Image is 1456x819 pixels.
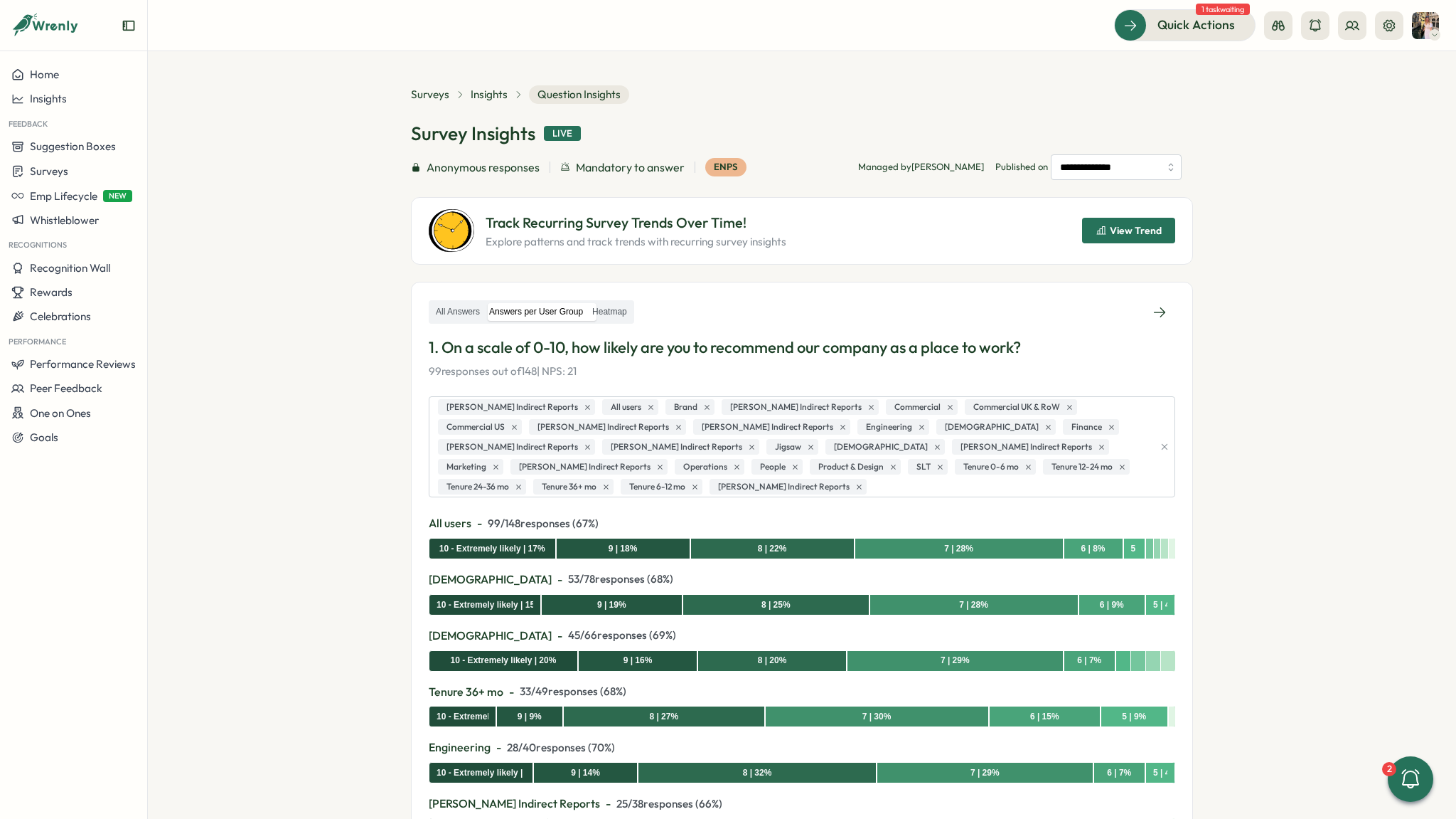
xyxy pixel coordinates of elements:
span: All users [429,514,471,532]
button: Expand sidebar [122,19,136,33]
span: [DEMOGRAPHIC_DATA] [429,571,552,588]
button: View Trend [1082,218,1175,243]
span: One on Ones [30,406,91,420]
span: [PERSON_NAME] Indirect Reports [730,401,862,414]
span: Recognition Wall [30,261,110,275]
div: 6 | 9% [1100,598,1124,612]
div: 10 - Extremely likely | 15% [437,598,533,612]
span: 33 / 49 responses ( 68 %) [520,684,626,699]
span: People [760,460,786,474]
span: SLT [916,460,931,474]
span: - [606,795,611,813]
span: Engineering [866,421,912,434]
div: 8 | 20% [758,654,787,667]
span: 1 task waiting [1196,4,1250,15]
div: 8 | 25% [761,598,791,612]
span: Question Insights [529,85,629,104]
span: Emp Lifecycle [30,189,97,203]
div: 7 | 28% [959,598,988,612]
span: Tenure 24-36 mo [446,480,509,494]
span: - [496,739,501,756]
span: Operations [683,460,727,474]
span: Commercial UK & RoW [973,401,1060,414]
div: 9 | 19% [597,598,626,612]
p: Track Recurring Survey Trends Over Time! [486,212,786,234]
button: Quick Actions [1114,9,1256,41]
div: 6 | 8% [1081,542,1105,556]
div: 8 | 32% [743,766,772,780]
span: [PERSON_NAME] Indirect Reports [446,440,578,454]
span: All users [611,401,641,414]
div: 6 | 7% [1077,654,1101,667]
span: Celebrations [30,310,91,323]
span: [PERSON_NAME] Indirect Reports [429,795,600,813]
div: 9 | 18% [609,542,638,556]
span: [DEMOGRAPHIC_DATA] [429,627,552,645]
p: 1. On a scale of 0-10, how likely are you to recommend our company as a place to work? [429,337,1175,359]
span: - [557,627,562,645]
div: 5 | 4% [1153,598,1167,612]
span: Whistleblower [30,213,99,227]
div: 8 | 27% [649,710,678,724]
span: Suggestion Boxes [30,139,116,153]
p: Managed by [858,161,984,174]
div: 9 | 14% [571,766,600,780]
span: Insights [30,92,67,105]
a: Surveys [411,87,449,102]
div: 10 - Extremely likely | 9% [437,710,488,724]
div: 8 | 22% [758,542,787,556]
span: Engineering [429,739,491,756]
h1: Survey Insights [411,121,535,146]
span: Goals [30,430,58,444]
span: 25 / 38 responses ( 66 %) [616,796,722,812]
span: Tenure 0-6 mo [963,460,1019,474]
div: 5 | 9% [1122,710,1146,724]
span: Peer Feedback [30,381,102,395]
span: Quick Actions [1157,16,1235,34]
span: Anonymous responses [427,159,540,176]
div: 7 | 30% [862,710,892,724]
div: 7 | 29% [970,766,1000,780]
label: Answers per User Group [485,303,587,321]
span: [PERSON_NAME] Indirect Reports [611,440,742,454]
div: 10 - Extremely likely | 14% [437,766,525,780]
span: 45 / 66 responses ( 69 %) [568,628,676,643]
span: Performance Reviews [30,357,136,371]
span: Tenure 12-24 mo [1051,460,1113,474]
span: [PERSON_NAME] Indirect Reports [702,421,833,434]
div: 5 | 3% [1131,542,1138,556]
span: View Trend [1110,226,1162,236]
span: 53 / 78 responses ( 68 %) [568,571,673,587]
span: [PERSON_NAME] Indirect Reports [718,480,850,494]
div: 9 | 9% [518,710,542,724]
div: 5 | 4% [1153,766,1167,780]
span: NEW [103,190,132,202]
span: Commercial US [446,421,505,434]
span: Mandatory to answer [576,159,685,176]
span: [DEMOGRAPHIC_DATA] [834,440,928,454]
span: 99 / 148 responses ( 67 %) [488,516,599,532]
p: Explore patterns and track trends with recurring survey insights [486,234,786,250]
span: Jigsaw [775,440,801,454]
p: 99 responses out of 148 | NPS: 21 [429,364,1175,379]
span: Commercial [894,401,941,414]
img: Hannah Saunders [1412,12,1439,39]
div: eNPS [705,158,746,176]
span: Marketing [446,460,486,474]
span: Surveys [30,164,68,178]
label: Heatmap [588,303,631,321]
div: 10 - Extremely likely | 17% [439,542,545,556]
div: 7 | 29% [941,654,970,667]
label: All Answers [432,303,484,321]
div: 7 | 28% [944,542,973,556]
div: 6 | 7% [1107,766,1131,780]
a: Insights [471,87,508,102]
span: Home [30,68,59,81]
span: [PERSON_NAME] Indirect Reports [446,401,578,414]
span: Brand [674,401,697,414]
span: [PERSON_NAME] Indirect Reports [537,421,669,434]
span: - [477,514,482,532]
span: Published on [995,154,1182,180]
